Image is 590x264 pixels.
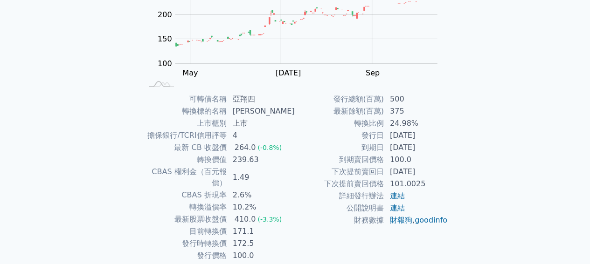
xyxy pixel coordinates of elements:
td: 172.5 [227,237,295,250]
td: CBAS 權利金（百元報價） [142,166,227,189]
td: 10.2% [227,201,295,213]
td: 公開說明書 [295,202,384,214]
td: 轉換比例 [295,117,384,129]
tspan: [DATE] [276,68,301,77]
td: 100.0 [227,250,295,262]
td: 發行時轉換價 [142,237,227,250]
td: 可轉債名稱 [142,93,227,105]
a: 財報狗 [390,216,412,224]
td: 亞翔四 [227,93,295,105]
td: 最新餘額(百萬) [295,105,384,117]
td: [DATE] [384,142,448,154]
td: 375 [384,105,448,117]
td: 4 [227,129,295,142]
td: 轉換價值 [142,154,227,166]
a: goodinfo [415,216,447,224]
span: (-3.3%) [257,216,282,223]
tspan: May [182,68,198,77]
td: 2.6% [227,189,295,201]
td: 目前轉換價 [142,225,227,237]
td: 發行價格 [142,250,227,262]
td: 轉換溢價率 [142,201,227,213]
td: 最新股票收盤價 [142,213,227,225]
div: 410.0 [233,214,258,225]
td: 發行日 [295,129,384,142]
td: 財務數據 [295,214,384,226]
div: 264.0 [233,142,258,153]
td: 上市櫃別 [142,117,227,129]
td: 下次提前賣回價格 [295,178,384,190]
td: 100.0 [384,154,448,166]
tspan: 150 [158,34,172,43]
td: 500 [384,93,448,105]
td: 擔保銀行/TCRI信用評等 [142,129,227,142]
td: 最新 CB 收盤價 [142,142,227,154]
a: 連結 [390,203,405,212]
tspan: 200 [158,10,172,19]
td: [DATE] [384,166,448,178]
td: [PERSON_NAME] [227,105,295,117]
td: 轉換標的名稱 [142,105,227,117]
td: 發行總額(百萬) [295,93,384,105]
td: , [384,214,448,226]
tspan: Sep [366,68,380,77]
td: 到期賣回價格 [295,154,384,166]
td: 101.0025 [384,178,448,190]
td: 24.98% [384,117,448,129]
span: (-0.8%) [257,144,282,151]
td: 下次提前賣回日 [295,166,384,178]
a: 連結 [390,191,405,200]
td: 1.49 [227,166,295,189]
td: 詳細發行辦法 [295,190,384,202]
td: 171.1 [227,225,295,237]
td: 到期日 [295,142,384,154]
td: 239.63 [227,154,295,166]
td: [DATE] [384,129,448,142]
td: CBAS 折現率 [142,189,227,201]
td: 上市 [227,117,295,129]
tspan: 100 [158,59,172,68]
